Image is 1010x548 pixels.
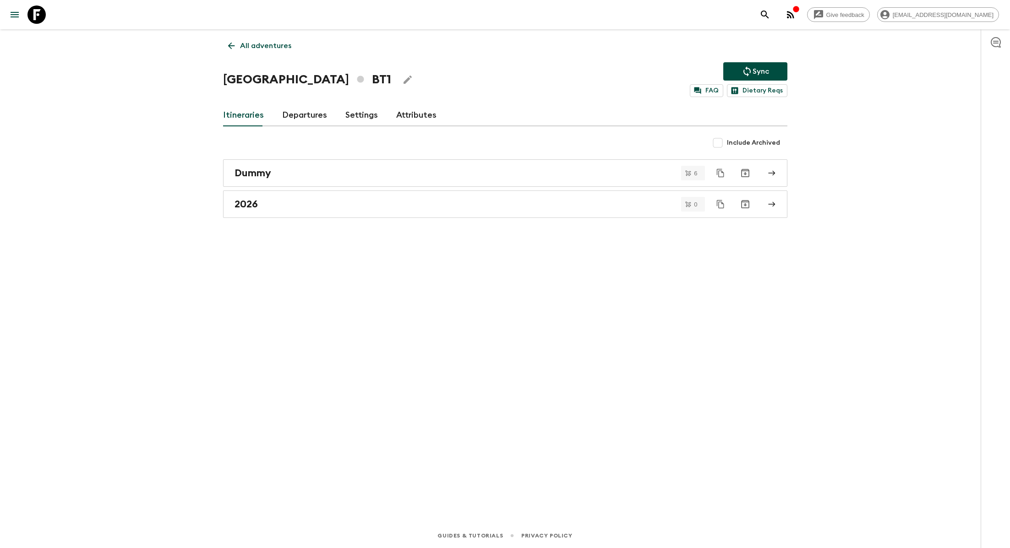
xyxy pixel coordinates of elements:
[5,5,24,24] button: menu
[807,7,870,22] a: Give feedback
[712,165,729,181] button: Duplicate
[877,7,999,22] div: [EMAIL_ADDRESS][DOMAIN_NAME]
[723,62,787,81] button: Sync adventure departures to the booking engine
[736,195,754,213] button: Archive
[223,190,787,218] a: 2026
[690,84,723,97] a: FAQ
[396,104,437,126] a: Attributes
[727,138,780,147] span: Include Archived
[521,531,572,541] a: Privacy Policy
[235,167,271,179] h2: Dummy
[223,104,264,126] a: Itineraries
[235,198,258,210] h2: 2026
[756,5,774,24] button: search adventures
[688,201,703,207] span: 0
[688,170,703,176] span: 6
[821,11,869,18] span: Give feedback
[282,104,327,126] a: Departures
[712,196,729,212] button: Duplicate
[223,37,296,55] a: All adventures
[753,66,769,77] p: Sync
[223,159,787,187] a: Dummy
[399,71,417,89] button: Edit Adventure Title
[240,40,291,51] p: All adventures
[437,531,503,541] a: Guides & Tutorials
[888,11,999,18] span: [EMAIL_ADDRESS][DOMAIN_NAME]
[727,84,787,97] a: Dietary Reqs
[736,164,754,182] button: Archive
[345,104,378,126] a: Settings
[223,71,391,89] h1: [GEOGRAPHIC_DATA] BT1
